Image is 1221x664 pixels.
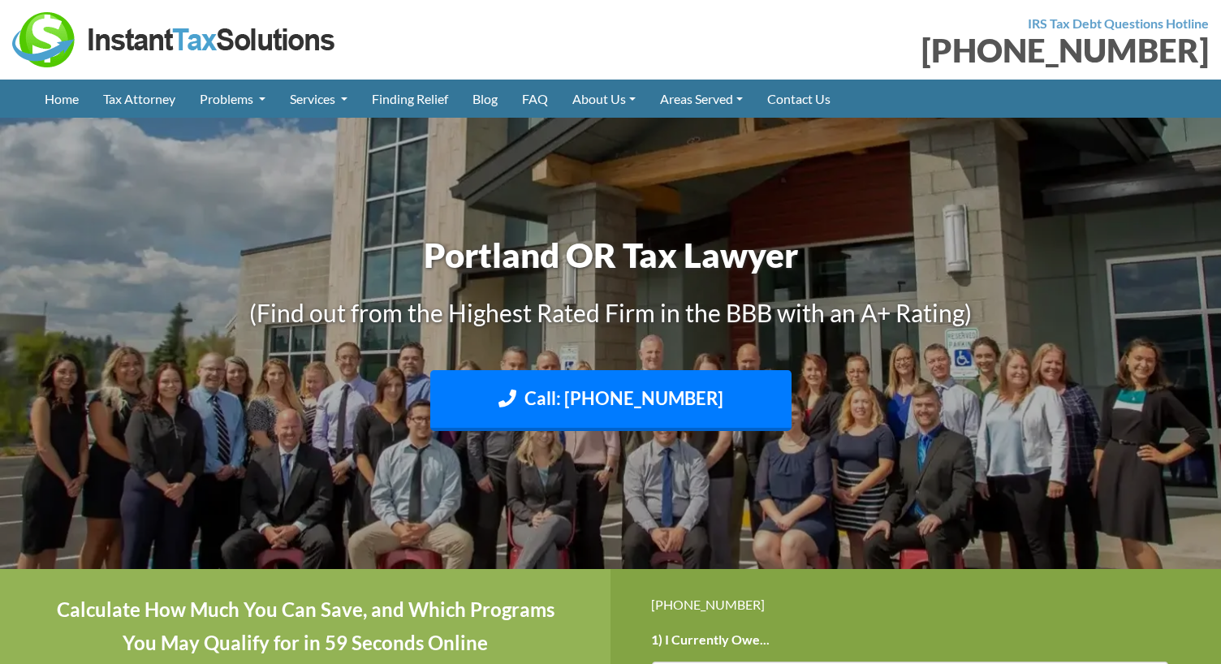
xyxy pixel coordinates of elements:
a: Problems [188,80,278,118]
a: Call: [PHONE_NUMBER] [430,370,792,431]
a: Home [32,80,91,118]
a: Contact Us [755,80,843,118]
a: Areas Served [648,80,755,118]
a: Instant Tax Solutions Logo [12,30,337,45]
a: FAQ [510,80,560,118]
div: [PHONE_NUMBER] [651,593,1180,615]
a: Services [278,80,360,118]
a: About Us [560,80,648,118]
div: [PHONE_NUMBER] [623,34,1209,67]
h1: Portland OR Tax Lawyer [160,231,1061,279]
h4: Calculate How Much You Can Save, and Which Programs You May Qualify for in 59 Seconds Online [41,593,570,660]
label: 1) I Currently Owe... [651,632,770,649]
img: Instant Tax Solutions Logo [12,12,337,67]
h3: (Find out from the Highest Rated Firm in the BBB with an A+ Rating) [160,295,1061,330]
a: Tax Attorney [91,80,188,118]
strong: IRS Tax Debt Questions Hotline [1028,15,1209,31]
a: Finding Relief [360,80,460,118]
a: Blog [460,80,510,118]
